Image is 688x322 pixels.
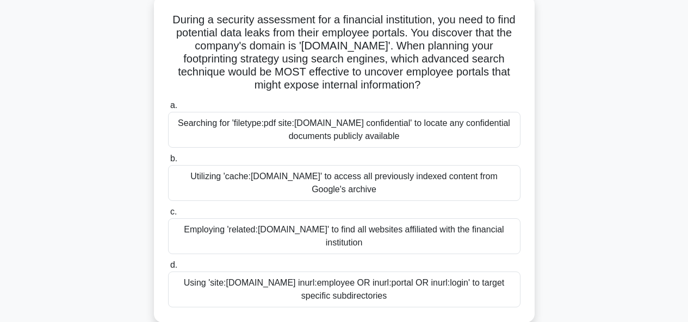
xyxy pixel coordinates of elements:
[168,272,520,307] div: Using 'site:[DOMAIN_NAME] inurl:employee OR inurl:portal OR inurl:login' to target specific subdi...
[168,218,520,254] div: Employing 'related:[DOMAIN_NAME]' to find all websites affiliated with the financial institution
[170,207,177,216] span: c.
[167,13,522,92] h5: During a security assessment for a financial institution, you need to find potential data leaks f...
[170,100,177,110] span: a.
[168,112,520,148] div: Searching for 'filetype:pdf site:[DOMAIN_NAME] confidential' to locate any confidential documents...
[168,165,520,201] div: Utilizing 'cache:[DOMAIN_NAME]' to access all previously indexed content from Google's archive
[170,260,177,269] span: d.
[170,154,177,163] span: b.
